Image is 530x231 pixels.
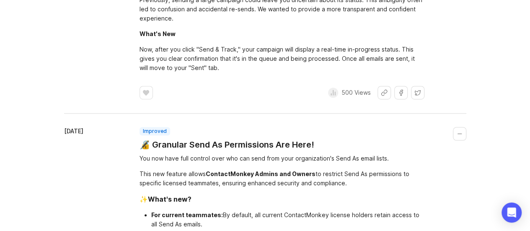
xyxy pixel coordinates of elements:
div: Open Intercom Messenger [502,202,522,223]
button: Share on Facebook [394,86,408,99]
div: ContactMonkey Admins and Owners [206,170,315,177]
div: ✨ [140,194,191,204]
div: This new feature allows to restrict Send As permissions to specific licensed teammates, ensuring ... [140,169,424,188]
button: Collapse changelog entry [453,127,466,140]
p: improved [143,128,167,135]
div: What's New [140,30,176,37]
time: [DATE] [64,127,83,135]
p: 500 Views [341,88,371,97]
div: What's new? [148,195,191,203]
a: 🔏 Granular Send As Permissions Are Here! [140,139,314,151]
div: For current teammates: [151,211,223,218]
button: Share link [377,86,391,99]
button: Share on X [411,86,424,99]
div: You now have full control over who can send from your organization's Send As email lists. [140,154,424,163]
li: By default, all current ContactMonkey license holders retain access to all Send As emails. [151,210,424,229]
div: Now, after you click "Send & Track," your campaign will display a real-time in-progress status. T... [140,45,424,73]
